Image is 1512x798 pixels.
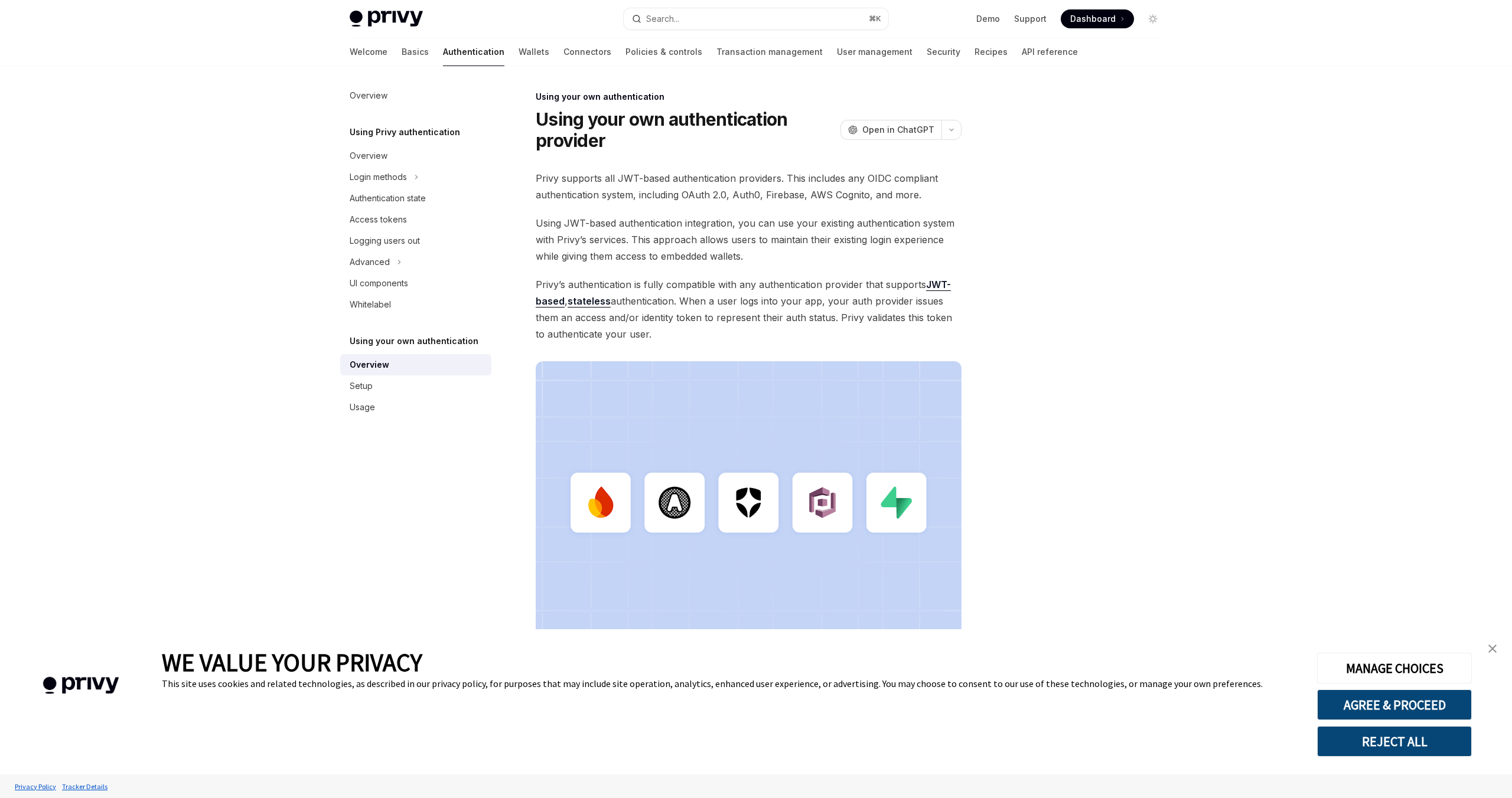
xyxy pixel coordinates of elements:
[162,678,1299,689] div: This site uses cookies and related technologies, as described in our privacy policy, for purposes...
[350,38,387,66] a: Welcome
[1070,13,1116,25] span: Dashboard
[625,38,702,66] a: Policies & controls
[443,38,504,66] a: Authentication
[350,234,420,248] div: Logging users out
[350,125,460,139] h5: Using Privy authentication
[1317,653,1472,683] button: MANAGE CHOICES
[350,379,373,393] div: Setup
[340,209,491,230] a: Access tokens
[536,215,962,264] span: Using JWT-based authentication integration, you can use your existing authentication system with ...
[340,354,491,375] a: Overview
[976,13,1000,25] a: Demo
[624,8,888,30] button: Open search
[18,660,144,711] img: company logo
[162,647,422,678] span: WE VALUE YOUR PRIVACY
[340,166,491,188] button: Toggle Login methods section
[840,120,941,140] button: Open in ChatGPT
[350,170,407,184] div: Login methods
[536,109,836,151] h1: Using your own authentication provider
[350,276,408,290] div: UI components
[340,145,491,166] a: Overview
[1317,689,1472,720] button: AGREE & PROCEED
[340,251,491,273] button: Toggle Advanced section
[568,295,611,308] a: stateless
[350,334,478,348] h5: Using your own authentication
[837,38,913,66] a: User management
[716,38,823,66] a: Transaction management
[340,85,491,106] a: Overview
[1014,13,1047,25] a: Support
[340,273,491,294] a: UI components
[1481,637,1504,660] a: close banner
[340,397,491,418] a: Usage
[340,188,491,209] a: Authentication state
[646,12,679,26] div: Search...
[563,38,611,66] a: Connectors
[340,375,491,397] a: Setup
[402,38,429,66] a: Basics
[1022,38,1078,66] a: API reference
[1488,645,1497,653] img: close banner
[350,11,423,27] img: light logo
[1143,9,1162,28] button: Toggle dark mode
[536,170,962,203] span: Privy supports all JWT-based authentication providers. This includes any OIDC compliant authentic...
[869,14,881,24] span: ⌘ K
[975,38,1008,66] a: Recipes
[59,776,110,797] a: Tracker Details
[536,91,962,103] div: Using your own authentication
[862,124,934,136] span: Open in ChatGPT
[536,276,962,342] span: Privy’s authentication is fully compatible with any authentication provider that supports , authe...
[350,89,387,103] div: Overview
[350,212,407,227] div: Access tokens
[350,400,375,414] div: Usage
[1061,9,1134,28] a: Dashboard
[350,358,389,372] div: Overview
[1317,726,1472,757] button: REJECT ALL
[519,38,549,66] a: Wallets
[340,294,491,315] a: Whitelabel
[350,255,390,269] div: Advanced
[350,297,391,312] div: Whitelabel
[340,230,491,251] a: Logging users out
[927,38,960,66] a: Security
[350,149,387,163] div: Overview
[350,191,426,205] div: Authentication state
[12,776,59,797] a: Privacy Policy
[536,361,962,665] img: JWT-based auth splash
